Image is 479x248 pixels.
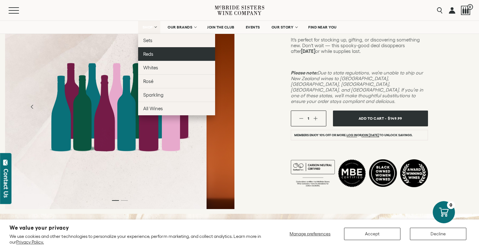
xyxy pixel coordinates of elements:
a: Rosé [138,74,215,88]
a: JOIN THE CLUB [203,21,239,34]
h2: We value your privacy [10,225,263,231]
button: Add To Cart - $149.99 [333,111,428,126]
span: OUR STORY [271,25,294,29]
span: Whites [143,65,158,70]
span: Manage preferences [290,231,330,236]
button: Mobile Menu Trigger [9,7,31,14]
strong: Please note: [291,70,317,75]
div: Contact Us [3,169,9,198]
a: Whites [138,61,215,74]
a: Sets [138,34,215,47]
span: 1 [308,116,309,120]
span: Reds [143,51,153,57]
div: 0 [447,201,455,209]
span: All Wines [143,106,163,111]
p: We use cookies and other technologies to personalize your experience, perform marketing, and coll... [10,233,263,245]
a: OUR BRANDS [163,21,200,34]
span: Rosé [143,79,153,84]
em: Due to state regulations, we’re unable to ship our New Zealand wines to [GEOGRAPHIC_DATA], [GEOGR... [291,70,423,104]
li: Members enjoy 10% off or more. or to unlock savings. [291,130,428,140]
button: Previous [24,99,41,115]
span: $149.99 [388,114,402,123]
button: Accept [344,228,400,240]
a: Log in [347,133,357,137]
span: Add To Cart - [359,114,386,123]
li: Page dot 2 [121,200,128,201]
a: OUR STORY [267,21,301,34]
span: FIND NEAR YOU [308,25,337,29]
a: SHOP [138,21,160,34]
span: EVENTS [246,25,260,29]
a: FIND NEAR YOU [304,21,341,34]
button: Decline [410,228,466,240]
a: Reds [138,47,215,61]
a: join [DATE] [361,133,379,137]
button: Manage preferences [286,228,335,240]
li: Page dot 1 [112,200,119,201]
span: Sets [143,38,152,43]
a: EVENTS [242,21,264,34]
span: Sparkling [143,92,163,98]
p: It’s perfect for stocking up, gifting, or discovering something new. Don’t wait — this spooky-goo... [291,37,428,54]
span: 0 [467,4,473,10]
a: All Wines [138,102,215,115]
span: OUR BRANDS [168,25,192,29]
a: Privacy Policy. [16,239,44,245]
strong: [DATE] [301,48,315,54]
a: Sparkling [138,88,215,102]
span: SHOP [142,25,153,29]
span: JOIN THE CLUB [207,25,234,29]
